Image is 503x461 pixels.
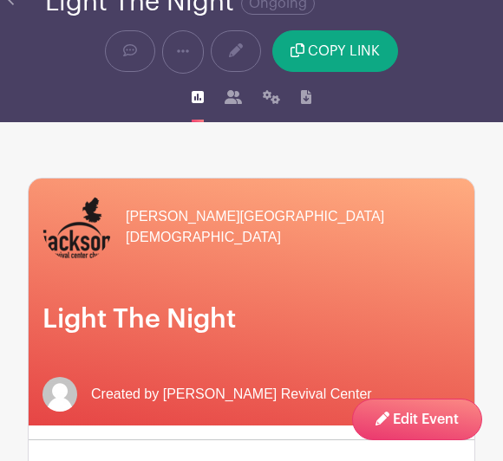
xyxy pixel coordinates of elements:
[272,30,398,72] button: COPY LINK
[91,384,372,405] span: Created by [PERSON_NAME] Revival Center
[352,399,482,440] a: Edit Event
[393,412,459,426] span: Edit Event
[42,377,77,412] img: default-ce2991bfa6775e67f084385cd625a349d9dcbb7a52a09fb2fda1e96e2d18dcdb.png
[42,192,112,262] img: JRC%20Vertical%20Logo.png
[126,206,461,248] span: [PERSON_NAME][GEOGRAPHIC_DATA][DEMOGRAPHIC_DATA]
[42,303,461,335] h1: Light The Night
[308,44,380,58] span: COPY LINK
